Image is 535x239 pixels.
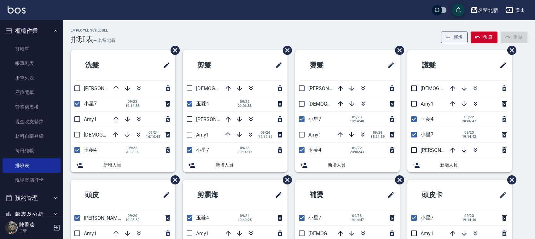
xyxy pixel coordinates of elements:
[84,132,139,138] span: [DEMOGRAPHIC_DATA]9
[3,100,61,114] a: 營業儀表板
[84,101,97,107] span: 小星7
[238,214,252,218] span: 09/24
[421,116,433,122] span: 玉菱4
[166,41,181,60] span: 刪除班表
[76,184,134,206] h2: 頭皮
[3,23,61,39] button: 櫃檯作業
[159,187,170,202] span: 修改班表的標題
[471,32,497,43] button: 復原
[196,85,251,91] span: [DEMOGRAPHIC_DATA]9
[452,4,465,16] button: save
[383,187,395,202] span: 修改班表的標題
[462,135,476,139] span: 19:14:42
[196,147,209,153] span: 小星7
[308,85,349,91] span: [PERSON_NAME]2
[308,116,321,122] span: 小星7
[71,28,115,32] h2: Employee Schedule
[125,104,140,108] span: 19:14:36
[390,171,405,189] span: 刪除班表
[478,6,498,14] div: 名留北新
[503,41,517,60] span: 刪除班表
[146,135,160,139] span: 16:10:45
[146,131,160,135] span: 09/24
[328,162,395,168] span: 新增人員
[496,58,507,73] span: 修改班表的標題
[8,6,26,14] img: Logo
[300,54,358,77] h2: 燙髮
[350,119,364,123] span: 19:14:40
[125,150,140,154] span: 20:06:30
[440,162,507,168] span: 新增人員
[3,85,61,100] a: 座位開單
[308,147,321,153] span: 玉菱4
[3,190,61,206] button: 預約管理
[412,54,470,77] h2: 護髮
[271,58,282,73] span: 修改班表的標題
[350,214,364,218] span: 09/23
[166,171,181,189] span: 刪除班表
[258,131,272,135] span: 09/24
[308,101,363,107] span: [DEMOGRAPHIC_DATA]9
[350,218,364,222] span: 19:14:47
[300,184,358,206] h2: 補燙
[3,42,61,56] a: 打帳單
[84,85,125,91] span: [PERSON_NAME]2
[503,171,517,189] span: 刪除班表
[258,135,272,139] span: 14:14:19
[125,218,140,222] span: 10:05:32
[71,35,93,44] h3: 排班表
[278,41,293,60] span: 刪除班表
[93,37,115,44] h6: — 名留北新
[19,222,51,228] h5: 陳盈臻
[462,131,476,135] span: 09/23
[462,218,476,222] span: 19:14:46
[238,104,252,108] span: 20:06:33
[496,187,507,202] span: 修改班表的標題
[3,114,61,129] a: 現金收支登錄
[84,116,97,122] span: Amy1
[3,56,61,71] a: 帳單列表
[503,4,527,16] button: 登出
[350,146,364,150] span: 09/22
[71,158,175,172] div: 新增人員
[238,146,252,150] span: 09/23
[188,184,249,206] h2: 剪瀏海
[3,206,61,223] button: 報表及分析
[238,218,252,222] span: 10:49:25
[238,100,252,104] span: 09/22
[3,71,61,85] a: 掛單列表
[5,221,18,234] img: Person
[84,230,97,236] span: Amy1
[183,158,288,172] div: 新增人員
[412,184,474,206] h2: 頭皮卡
[196,116,237,122] span: [PERSON_NAME]2
[421,215,433,221] span: 小星7
[370,131,385,135] span: 09/25
[125,100,140,104] span: 09/23
[238,150,252,154] span: 19:14:39
[159,58,170,73] span: 修改班表的標題
[308,132,321,138] span: Amy1
[462,119,476,123] span: 20:06:47
[441,32,468,43] button: 新增
[295,158,400,172] div: 新增人員
[19,228,51,234] p: 主管
[421,85,475,91] span: [DEMOGRAPHIC_DATA]9
[370,135,385,139] span: 15:21:59
[3,129,61,143] a: 材料自購登錄
[421,131,433,137] span: 小星7
[3,158,61,173] a: 排班表
[462,214,476,218] span: 09/23
[76,54,134,77] h2: 洗髮
[216,162,282,168] span: 新增人員
[421,230,433,236] span: Amy1
[390,41,405,60] span: 刪除班表
[383,58,395,73] span: 修改班表的標題
[278,171,293,189] span: 刪除班表
[188,54,246,77] h2: 剪髮
[3,173,61,187] a: 現場電腦打卡
[421,101,433,107] span: Amy1
[350,115,364,119] span: 09/23
[468,4,501,17] button: 名留北新
[407,158,512,172] div: 新增人員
